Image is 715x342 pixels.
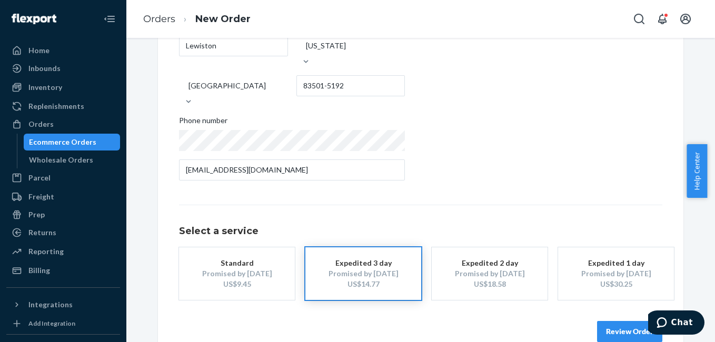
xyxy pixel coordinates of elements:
[195,13,251,25] a: New Order
[448,258,532,268] div: Expedited 2 day
[6,317,120,330] a: Add Integration
[652,8,673,29] button: Open notifications
[179,159,405,180] input: Email (Only Required for International)
[28,227,56,238] div: Returns
[448,268,532,279] div: Promised by [DATE]
[28,265,50,276] div: Billing
[143,13,175,25] a: Orders
[28,173,51,183] div: Parcel
[28,319,75,328] div: Add Integration
[6,79,120,96] a: Inventory
[6,116,120,133] a: Orders
[305,41,306,51] input: [US_STATE]
[28,192,54,202] div: Freight
[28,246,64,257] div: Reporting
[6,206,120,223] a: Prep
[321,268,405,279] div: Promised by [DATE]
[574,268,658,279] div: Promised by [DATE]
[28,63,61,74] div: Inbounds
[648,310,704,337] iframe: Opens a widget where you can chat to one of our agents
[195,268,279,279] div: Promised by [DATE]
[179,247,295,300] button: StandardPromised by [DATE]US$9.45
[629,8,650,29] button: Open Search Box
[99,8,120,29] button: Close Navigation
[597,321,662,342] button: Review Order
[29,137,96,147] div: Ecommerce Orders
[432,247,548,300] button: Expedited 2 dayPromised by [DATE]US$18.58
[296,75,405,96] input: ZIP Code
[28,299,73,310] div: Integrations
[29,155,93,165] div: Wholesale Orders
[6,98,120,115] a: Replenishments
[179,226,662,237] h1: Select a service
[12,14,56,24] img: Flexport logo
[28,101,84,112] div: Replenishments
[135,4,259,35] ol: breadcrumbs
[6,224,120,241] a: Returns
[28,45,49,56] div: Home
[179,35,288,56] input: City
[187,81,188,91] input: [GEOGRAPHIC_DATA]
[558,247,674,300] button: Expedited 1 dayPromised by [DATE]US$30.25
[305,247,421,300] button: Expedited 3 dayPromised by [DATE]US$14.77
[687,144,707,198] button: Help Center
[195,279,279,289] div: US$9.45
[195,258,279,268] div: Standard
[24,152,121,168] a: Wholesale Orders
[6,188,120,205] a: Freight
[6,42,120,59] a: Home
[6,169,120,186] a: Parcel
[675,8,696,29] button: Open account menu
[6,243,120,260] a: Reporting
[448,279,532,289] div: US$18.58
[321,258,405,268] div: Expedited 3 day
[574,279,658,289] div: US$30.25
[28,82,62,93] div: Inventory
[6,296,120,313] button: Integrations
[306,41,346,51] div: [US_STATE]
[179,115,227,130] span: Phone number
[28,119,54,129] div: Orders
[28,209,45,220] div: Prep
[24,134,121,150] a: Ecommerce Orders
[574,258,658,268] div: Expedited 1 day
[188,81,266,91] div: [GEOGRAPHIC_DATA]
[6,262,120,279] a: Billing
[6,60,120,77] a: Inbounds
[321,279,405,289] div: US$14.77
